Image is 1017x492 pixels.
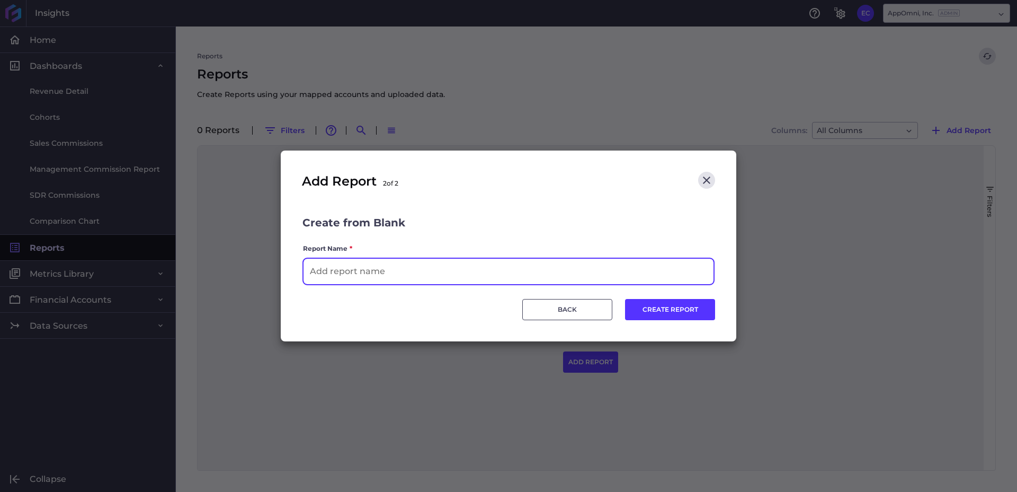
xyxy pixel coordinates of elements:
span: Add Report [302,172,398,193]
button: BACK [522,299,612,320]
input: Add report name [304,259,713,284]
button: CREATE REPORT [625,299,715,320]
div: Create from Blank [302,215,715,231]
span: Report Name [303,243,347,254]
button: Close [698,172,715,189]
ins: 2 of 2 [383,179,398,187]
